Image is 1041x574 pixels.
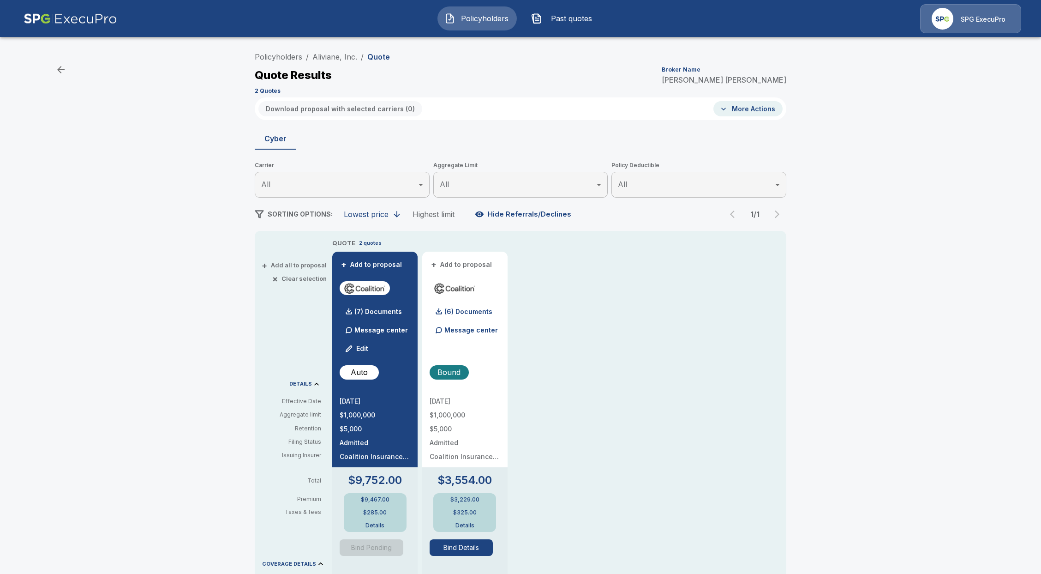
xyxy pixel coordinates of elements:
button: Details [446,523,483,528]
p: Coalition Insurance Solutions [340,453,410,460]
p: Message center [354,325,408,335]
span: All [440,180,449,189]
span: Carrier [255,161,430,170]
p: COVERAGE DETAILS [262,562,316,567]
p: Filing Status [262,438,321,446]
img: AA Logo [24,4,117,33]
p: Total [262,478,329,483]
button: Cyber [255,127,296,150]
button: Hide Referrals/Declines [473,205,575,223]
button: ×Clear selection [274,276,327,282]
p: $285.00 [363,510,387,515]
p: Quote Results [255,70,332,81]
nav: breadcrumb [255,51,390,62]
span: + [431,261,437,268]
p: (6) Documents [444,308,492,315]
a: Aliviane, Inc. [312,52,357,61]
p: $1,000,000 [340,412,410,418]
button: Download proposal with selected carriers (0) [258,101,422,116]
p: $5,000 [430,426,500,432]
p: (7) Documents [354,308,402,315]
button: +Add to proposal [340,260,404,270]
img: coalitioncyberadmitted [343,281,386,295]
p: Coalition Insurance Solutions [430,453,500,460]
p: $9,752.00 [348,475,402,486]
p: Auto [351,367,368,378]
p: Retention [262,424,321,433]
p: Issuing Insurer [262,451,321,459]
a: Policyholders [255,52,302,61]
img: coalitioncyberadmitted [433,281,476,295]
button: Policyholders IconPolicyholders [437,6,517,30]
a: Agency IconSPG ExecuPro [920,4,1021,33]
p: Aggregate limit [262,411,321,419]
p: [DATE] [430,398,500,405]
li: / [306,51,309,62]
p: Quote [367,53,390,60]
button: Past quotes IconPast quotes [524,6,604,30]
span: Bind Details [430,539,500,556]
p: [PERSON_NAME] [PERSON_NAME] [662,76,786,84]
span: All [618,180,627,189]
div: Highest limit [413,210,455,219]
button: Details [357,523,394,528]
img: Policyholders Icon [444,13,455,24]
button: Edit [341,339,373,358]
button: Bind Details [430,539,493,556]
p: [DATE] [340,398,410,405]
p: QUOTE [332,239,355,248]
span: + [341,261,347,268]
img: Agency Icon [932,8,953,30]
span: Policy Deductible [611,161,786,170]
p: $9,467.00 [361,497,389,502]
p: Taxes & fees [262,509,329,515]
li: / [361,51,364,62]
button: +Add all to proposal [263,262,327,268]
p: DETAILS [289,381,312,387]
img: Past quotes Icon [531,13,542,24]
p: Message center [444,325,498,335]
p: 1 / 1 [746,211,764,218]
p: 2 Quotes [255,88,281,94]
button: More Actions [713,101,783,116]
p: $1,000,000 [430,412,500,418]
p: $3,554.00 [437,475,492,486]
p: $5,000 [340,426,410,432]
p: $325.00 [453,510,477,515]
span: Policyholders [459,13,510,24]
span: Another Quote Requested To Bind [340,539,410,556]
button: +Add to proposal [430,260,494,270]
div: Lowest price [344,210,389,219]
p: $3,229.00 [450,497,479,502]
p: 2 quotes [359,239,382,247]
p: Admitted [340,440,410,446]
p: SPG ExecuPro [961,15,1005,24]
span: Aggregate Limit [433,161,608,170]
p: Admitted [430,440,500,446]
p: Bound [437,367,461,378]
p: Premium [262,496,329,502]
p: Effective Date [262,397,321,405]
p: Broker Name [662,67,700,73]
span: SORTING OPTIONS: [268,210,333,218]
span: Past quotes [546,13,597,24]
span: All [261,180,270,189]
span: + [262,262,267,268]
span: × [272,276,278,282]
